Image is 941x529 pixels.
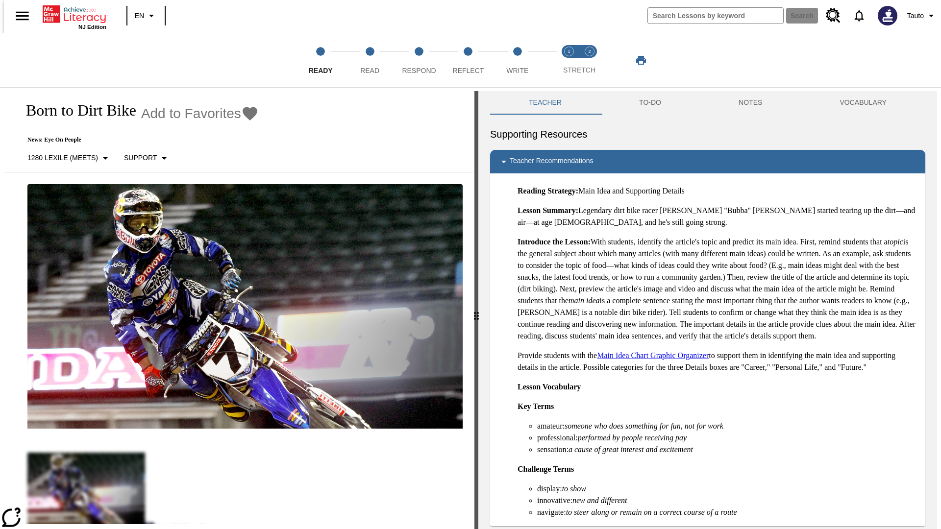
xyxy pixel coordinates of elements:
li: navigate: [537,506,917,518]
span: EN [135,11,144,21]
button: Profile/Settings [903,7,941,24]
p: Legendary dirt bike racer [PERSON_NAME] "Bubba" [PERSON_NAME] started tearing up the dirt—and air... [518,205,917,228]
button: Reflect step 4 of 5 [440,33,496,87]
strong: Challenge Terms [518,465,574,473]
strong: Introduce the Lesson: [518,238,591,246]
p: News: Eye On People [16,136,259,144]
button: Respond step 3 of 5 [391,33,447,87]
strong: Key Terms [518,402,554,410]
em: topic [888,238,903,246]
span: STRETCH [563,66,595,74]
em: to steer along or remain on a correct course of a route [566,508,737,516]
button: VOCABULARY [801,91,925,115]
li: amateur: [537,420,917,432]
li: sensation: [537,444,917,456]
span: Read [360,67,379,74]
button: Language: EN, Select a language [130,7,162,24]
img: Motocross racer James Stewart flies through the air on his dirt bike. [27,184,463,429]
p: 1280 Lexile (Meets) [27,153,98,163]
img: Avatar [878,6,897,25]
strong: Lesson Vocabulary [518,383,581,391]
button: NOTES [700,91,801,115]
span: Tauto [907,11,924,21]
a: Main Idea Chart Graphic Organizer [597,351,709,360]
p: Main Idea and Supporting Details [518,185,917,197]
button: Select a new avatar [872,3,903,28]
button: Stretch Respond step 2 of 2 [575,33,604,87]
a: Notifications [846,3,872,28]
button: Select Lexile, 1280 Lexile (Meets) [24,149,115,167]
strong: Lesson Summary: [518,206,578,215]
div: reading [4,91,474,524]
text: 2 [588,49,591,54]
button: Scaffolds, Support [120,149,174,167]
h6: Supporting Resources [490,126,925,142]
span: Write [506,67,528,74]
li: display: [537,483,917,495]
span: Reflect [453,67,484,74]
button: TO-DO [600,91,700,115]
em: someone who does something for fun, not for work [565,422,723,430]
em: new and different [572,496,627,505]
strong: Reading Strategy: [518,187,578,195]
button: Print [625,51,657,69]
button: Teacher [490,91,600,115]
em: performed by people receiving pay [578,433,687,442]
h1: Born to Dirt Bike [16,101,136,120]
li: innovative: [537,495,917,506]
p: Provide students with the to support them in identifying the main idea and supporting details in ... [518,350,917,373]
em: to show [562,484,586,493]
em: a cause of great interest and excitement [569,445,693,454]
button: Read step 2 of 5 [341,33,398,87]
div: Home [43,3,106,30]
span: NJ Edition [78,24,106,30]
text: 1 [568,49,570,54]
div: Teacher Recommendations [490,150,925,173]
a: Resource Center, Will open in new tab [820,2,846,29]
div: Instructional Panel Tabs [490,91,925,115]
button: Open side menu [8,1,37,30]
span: Respond [402,67,436,74]
div: activity [478,91,937,529]
p: Teacher Recommendations [510,156,593,168]
span: Add to Favorites [141,106,241,121]
button: Stretch Read step 1 of 2 [555,33,583,87]
div: Press Enter or Spacebar and then press right and left arrow keys to move the slider [474,91,478,529]
li: professional: [537,432,917,444]
input: search field [648,8,783,24]
button: Ready step 1 of 5 [292,33,349,87]
em: main idea [569,296,600,305]
button: Write step 5 of 5 [489,33,546,87]
p: With students, identify the article's topic and predict its main idea. First, remind students tha... [518,236,917,342]
p: Support [124,153,157,163]
button: Add to Favorites - Born to Dirt Bike [141,105,259,122]
span: Ready [309,67,333,74]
